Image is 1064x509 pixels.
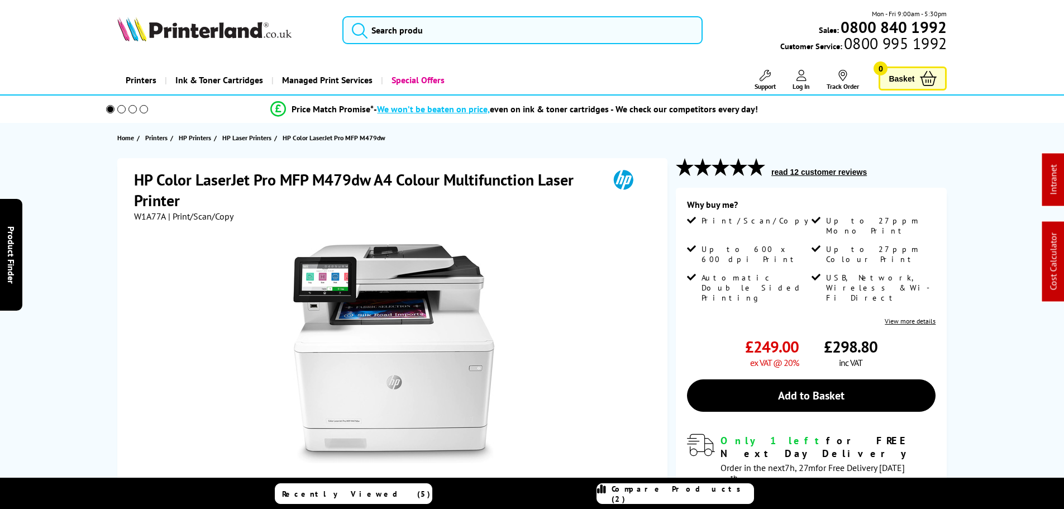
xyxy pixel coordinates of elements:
span: | Print/Scan/Copy [168,211,233,222]
span: USB, Network, Wireless & Wi-Fi Direct [826,273,933,303]
span: We won’t be beaten on price, [377,103,490,115]
span: W1A77A [134,211,166,222]
span: Mon - Fri 9:00am - 5:30pm [872,8,947,19]
span: Support [755,82,776,91]
span: Only 1 left [721,434,826,447]
div: modal_delivery [687,434,936,486]
span: £298.80 [824,336,877,357]
h1: HP Color LaserJet Pro MFP M479dw A4 Colour Multifunction Laser Printer [134,169,598,211]
span: Sales: [819,25,839,35]
a: HP Laser Printers [222,132,274,144]
span: HP Laser Printers [222,132,271,144]
span: £249.00 [745,336,799,357]
div: for FREE Next Day Delivery [721,434,936,460]
span: Log In [793,82,810,91]
a: HP Printers [179,132,214,144]
span: Recently Viewed (5) [282,489,431,499]
a: View more details [885,317,936,325]
span: HP Color LaserJet Pro MFP M479dw [283,132,385,144]
span: Print/Scan/Copy [702,216,817,226]
span: Price Match Promise* [292,103,374,115]
li: modal_Promise [91,99,938,119]
span: Automatic Double Sided Printing [702,273,809,303]
button: read 12 customer reviews [768,167,870,177]
span: 7h, 27m [785,462,815,473]
a: Managed Print Services [271,66,381,94]
img: HP [598,169,649,190]
sup: th [731,473,737,483]
span: Basket [889,71,914,86]
span: Printers [145,132,168,144]
span: Ink & Toner Cartridges [175,66,263,94]
a: Home [117,132,137,144]
a: Compare Products (2) [597,483,754,504]
span: Home [117,132,134,144]
input: Search produ [342,16,703,44]
span: Order in the next for Free Delivery [DATE] 25 September! [721,462,905,486]
div: Why buy me? [687,199,936,216]
span: inc VAT [839,357,862,368]
a: Log In [793,70,810,91]
a: Printers [117,66,165,94]
span: Product Finder [6,226,17,283]
a: Printerland Logo [117,17,329,44]
a: HP Color LaserJet Pro MFP M479dw [283,132,388,144]
span: Up to 27ppm Colour Print [826,244,933,264]
span: ex VAT @ 20% [750,357,799,368]
span: Customer Service: [780,38,947,51]
b: 0800 840 1992 [841,17,947,37]
span: HP Printers [179,132,211,144]
a: Printers [145,132,170,144]
a: Ink & Toner Cartridges [165,66,271,94]
span: 0 [874,61,888,75]
a: Add to Basket [687,379,936,412]
a: Basket 0 [879,66,947,91]
img: Printerland Logo [117,17,292,41]
span: 0800 995 1992 [842,38,947,49]
span: Up to 27ppm Mono Print [826,216,933,236]
a: Support [755,70,776,91]
a: Intranet [1048,165,1059,195]
span: Up to 600 x 600 dpi Print [702,244,809,264]
a: 0800 840 1992 [839,22,947,32]
div: - even on ink & toner cartridges - We check our competitors every day! [374,103,758,115]
span: Compare Products (2) [612,484,753,504]
a: Track Order [827,70,859,91]
a: Cost Calculator [1048,233,1059,291]
a: Recently Viewed (5) [275,483,432,504]
img: HP Color LaserJet Pro MFP M479dw [284,244,503,463]
a: Special Offers [381,66,453,94]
